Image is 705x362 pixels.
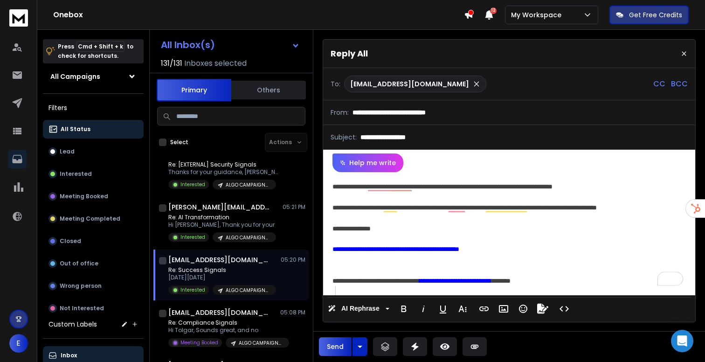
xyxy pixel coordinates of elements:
h1: [EMAIL_ADDRESS][DOMAIN_NAME] [168,255,271,265]
p: Inbox [61,352,77,359]
p: 05:20 PM [281,256,305,264]
button: Code View [555,299,573,318]
button: Out of office [43,254,144,273]
h1: [PERSON_NAME][EMAIL_ADDRESS][PERSON_NAME][DOMAIN_NAME] [168,202,271,212]
img: logo [9,9,28,27]
button: Insert Link (⌘K) [475,299,493,318]
p: Out of office [60,260,98,267]
p: Subject: [331,132,357,142]
p: Interested [180,181,205,188]
button: Primary [157,79,231,101]
span: 12 [490,7,497,14]
button: Not Interested [43,299,144,318]
p: My Workspace [511,10,565,20]
button: All Campaigns [43,67,144,86]
p: Meeting Completed [60,215,120,223]
button: Help me write [332,153,403,172]
button: Meeting Completed [43,209,144,228]
span: 131 / 131 [161,58,182,69]
p: To: [331,79,340,89]
p: ALGO CAMPAIGN- US HIGH TICKET [226,181,270,188]
p: From: [331,108,349,117]
h3: Filters [43,101,144,114]
p: Get Free Credits [629,10,682,20]
p: Meeting Booked [180,339,218,346]
p: Interested [180,286,205,293]
button: Insert Image (⌘P) [495,299,512,318]
p: Meeting Booked [60,193,108,200]
span: Cmd + Shift + k [76,41,124,52]
h1: Onebox [53,9,464,21]
div: To enrich screen reader interactions, please activate Accessibility in Grammarly extension settings [323,172,692,295]
p: Interested [180,234,205,241]
p: Reply All [331,47,368,60]
p: Not Interested [60,305,104,312]
p: BCC [671,78,688,90]
p: ALGO CAMPAIGN- US HIGH TICKET [226,234,270,241]
button: Meeting Booked [43,187,144,206]
p: 05:21 PM [283,203,305,211]
p: Thanks for your guidance, [PERSON_NAME]. [168,168,280,176]
button: E [9,334,28,353]
p: CC [653,78,665,90]
p: 05:08 PM [280,309,305,316]
button: AI Rephrase [326,299,391,318]
h1: All Inbox(s) [161,40,215,49]
p: [EMAIL_ADDRESS][DOMAIN_NAME] [350,79,469,89]
p: Re: AI Transformation [168,214,276,221]
p: Closed [60,237,81,245]
h3: Custom Labels [48,320,97,329]
button: Emoticons [514,299,532,318]
button: Bold (⌘B) [395,299,413,318]
button: Interested [43,165,144,183]
p: Press to check for shortcuts. [58,42,133,61]
p: Wrong person [60,282,102,290]
button: Others [231,80,306,100]
p: Hi Tolgar, Sounds great, and no [168,327,280,334]
div: Open Intercom Messenger [671,330,693,352]
p: [DATE][DATE] [168,274,276,281]
button: Italic (⌘I) [415,299,432,318]
p: Re: [EXTERNAL] Security Signals [168,161,280,168]
button: All Status [43,120,144,139]
button: Closed [43,232,144,251]
p: ALGO CAMPAIGN- US HIGH TICKET [239,340,283,347]
span: AI Rephrase [339,305,381,313]
button: Underline (⌘U) [434,299,452,318]
button: More Text [454,299,471,318]
button: Lead [43,142,144,161]
p: Interested [60,170,92,178]
button: Wrong person [43,277,144,295]
p: Hi [PERSON_NAME], Thank you for your [168,221,276,229]
h1: [EMAIL_ADDRESS][DOMAIN_NAME] [168,308,271,317]
button: Get Free Credits [609,6,689,24]
h3: Inboxes selected [184,58,247,69]
p: All Status [61,125,90,133]
p: Lead [60,148,75,155]
label: Select [170,139,188,146]
button: All Inbox(s) [153,35,307,54]
button: Send [319,337,352,356]
h1: All Campaigns [50,72,100,81]
button: Signature [534,299,552,318]
p: Re: Success Signals [168,266,276,274]
p: ALGO CAMPAIGN- US HIGH TICKET [226,287,270,294]
p: Re: Compliance Signals [168,319,280,327]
